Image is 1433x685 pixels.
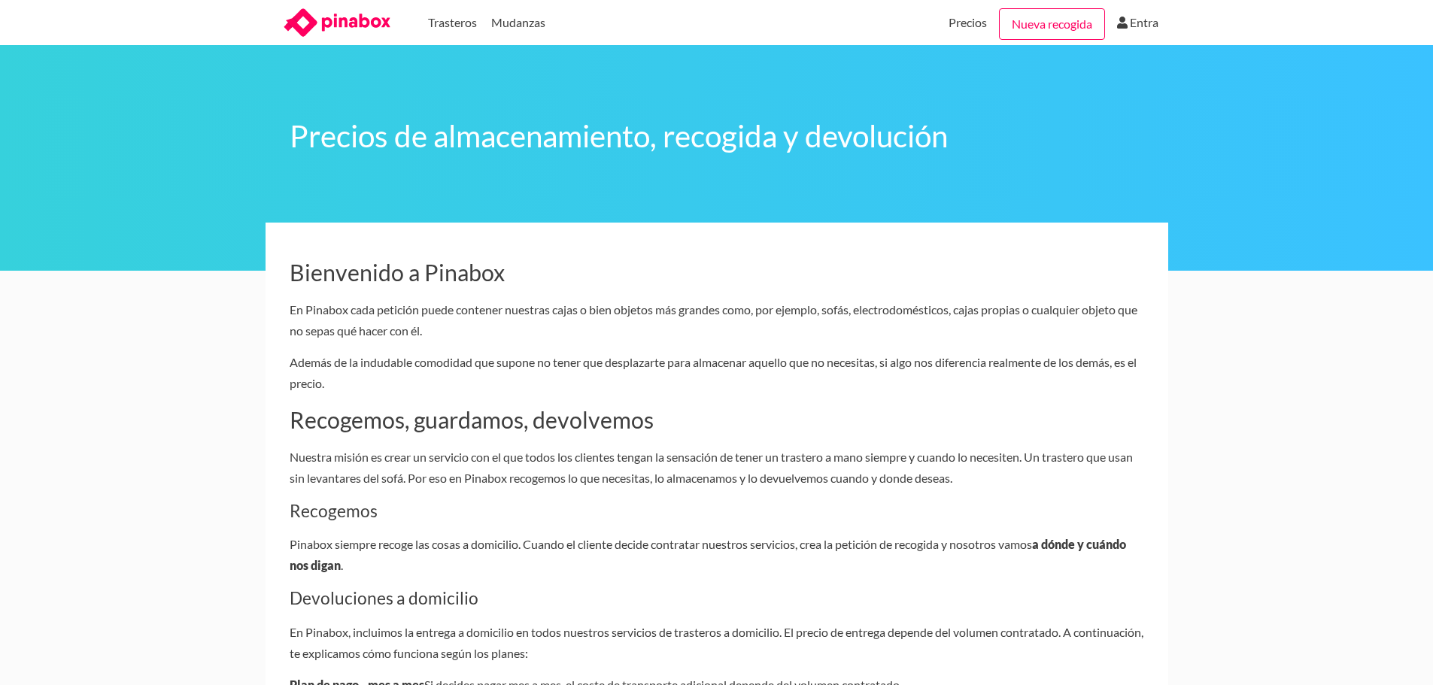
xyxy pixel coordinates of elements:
p: Nuestra misión es crear un servicio con el que todos los clientes tengan la sensación de tener un... [290,447,1144,489]
h2: Recogemos, guardamos, devolvemos [290,406,1144,435]
p: En Pinabox, incluimos la entrega a domicilio en todos nuestros servicios de trasteros a domicilio... [290,622,1144,664]
p: En Pinabox cada petición puede contener nuestras cajas o bien objetos más grandes como, por ejemp... [290,299,1144,341]
p: Además de la indudable comodidad que supone no tener que desplazarte para almacenar aquello que n... [290,352,1144,394]
h1: Precios de almacenamiento, recogida y devolución [290,117,1144,156]
h3: Recogemos [290,501,1144,522]
h3: Devoluciones a domicilio [290,588,1144,609]
h2: Bienvenido a Pinabox [290,259,1144,287]
p: Pinabox siempre recoge las cosas a domicilio. Cuando el cliente decide contratar nuestros servici... [290,534,1144,576]
a: Nueva recogida [999,8,1105,40]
